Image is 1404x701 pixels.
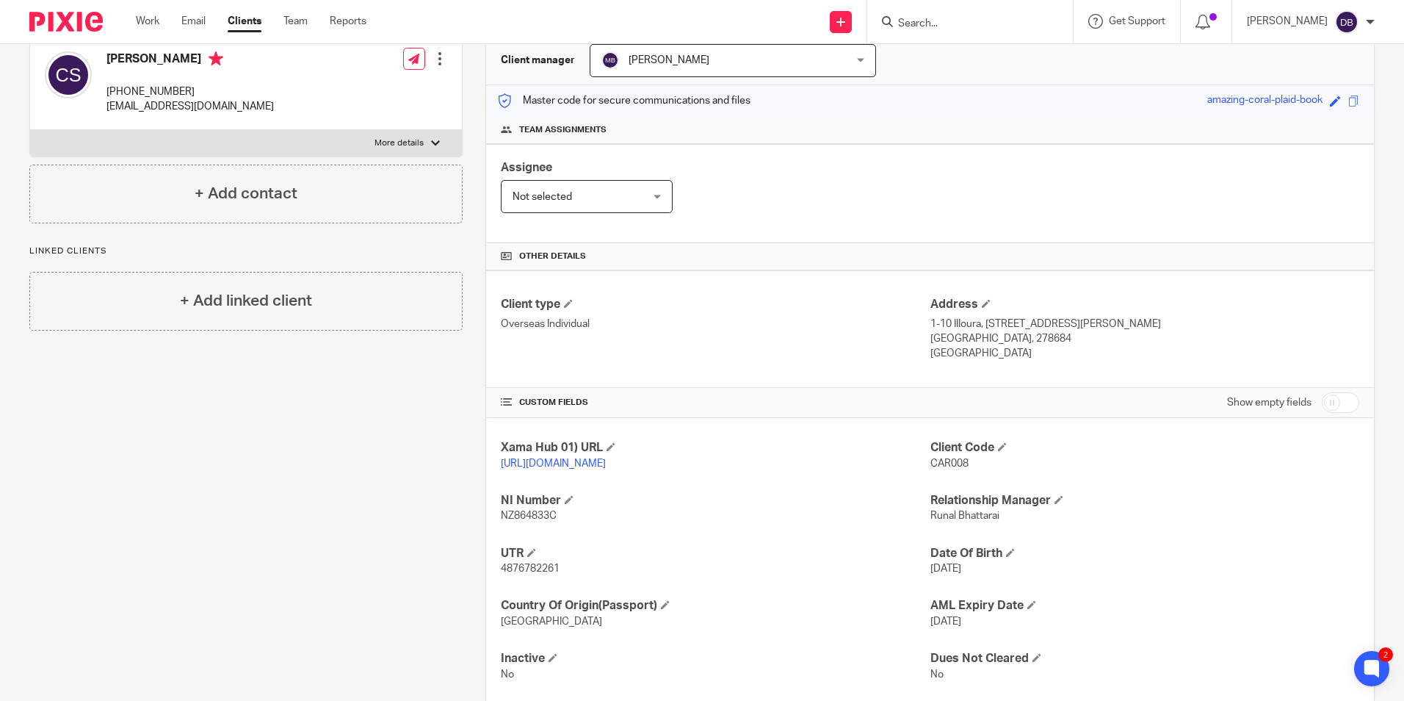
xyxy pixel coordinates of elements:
span: No [930,669,944,680]
span: Other details [519,251,586,262]
p: Linked clients [29,245,463,257]
h4: + Add contact [195,182,297,205]
img: svg%3E [601,51,619,69]
h4: UTR [501,546,930,561]
h4: Date Of Birth [930,546,1359,561]
span: Not selected [513,192,572,202]
h4: Client type [501,297,930,312]
a: Clients [228,14,261,29]
a: Team [283,14,308,29]
img: svg%3E [45,51,92,98]
img: svg%3E [1335,10,1358,34]
h4: [PERSON_NAME] [106,51,274,70]
h4: Xama Hub 01) URL [501,440,930,456]
span: [PERSON_NAME] [629,55,709,65]
p: Overseas Individual [501,317,930,331]
span: NZ864833C [501,511,557,521]
p: [EMAIL_ADDRESS][DOMAIN_NAME] [106,99,274,114]
p: [PHONE_NUMBER] [106,85,274,99]
span: [DATE] [930,564,961,574]
a: Work [136,14,159,29]
span: Runal Bhattarai [930,511,999,521]
p: [GEOGRAPHIC_DATA] [930,346,1359,361]
h4: Dues Not Cleared [930,651,1359,666]
h4: NI Number [501,493,930,508]
h4: Country Of Origin(Passport) [501,598,930,614]
a: Email [181,14,206,29]
p: 1-10 IIIoura, [STREET_ADDRESS][PERSON_NAME] [930,317,1359,331]
h4: Client Code [930,440,1359,456]
span: Assignee [501,162,552,173]
span: Get Support [1109,16,1165,26]
span: [GEOGRAPHIC_DATA] [501,616,602,627]
p: More details [374,137,424,149]
h3: Client manager [501,53,575,68]
i: Primary [209,51,223,66]
div: amazing-coral-plaid-book [1207,93,1322,109]
span: [DATE] [930,616,961,627]
h4: CUSTOM FIELDS [501,397,930,409]
img: Pixie [29,12,103,32]
div: 2 [1378,647,1393,662]
span: Team assignments [519,124,607,136]
span: No [501,669,514,680]
h4: Inactive [501,651,930,666]
p: [PERSON_NAME] [1247,14,1328,29]
h4: + Add linked client [180,290,312,312]
a: Reports [330,14,366,29]
span: 4876782261 [501,564,560,574]
h4: Address [930,297,1359,312]
label: Show empty fields [1227,395,1311,410]
input: Search [897,18,1029,31]
span: CAR008 [930,459,969,469]
a: [URL][DOMAIN_NAME] [501,459,606,469]
p: [GEOGRAPHIC_DATA], 278684 [930,331,1359,346]
h4: AML Expiry Date [930,598,1359,614]
h4: Relationship Manager [930,493,1359,508]
p: Master code for secure communications and files [497,93,750,108]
